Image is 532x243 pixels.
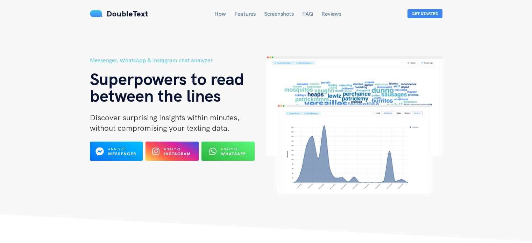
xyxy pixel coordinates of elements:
[164,151,191,156] b: Instagram
[90,151,143,157] a: Analyze Messenger
[90,10,103,17] img: mS3x8y1f88AAAAABJRU5ErkJggg==
[107,9,148,19] span: DoubleText
[90,68,244,89] span: Superpowers to read
[264,10,294,17] a: Screenshots
[221,151,246,156] b: WhatsApp
[90,9,148,19] a: DoubleText
[146,142,199,161] button: Analyze Instagram
[266,56,442,193] img: hero
[302,10,313,17] a: FAQ
[201,151,255,157] a: Analyze WhatsApp
[108,147,126,151] span: Analyze
[90,123,230,133] span: without compromising your texting data.
[201,142,255,161] button: Analyze WhatsApp
[90,142,143,161] button: Analyze Messenger
[90,56,266,65] h5: Messenger, WhatsApp & Instagram chat analyzer
[90,85,221,106] span: between the lines
[108,151,136,156] b: Messenger
[164,147,182,151] span: Analyze
[234,10,256,17] a: Features
[214,10,226,17] a: How
[146,151,199,157] a: Analyze Instagram
[321,10,341,17] a: Reviews
[90,113,240,122] span: Discover surprising insights within minutes,
[221,147,239,151] span: Analyze
[407,9,442,18] button: Get Started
